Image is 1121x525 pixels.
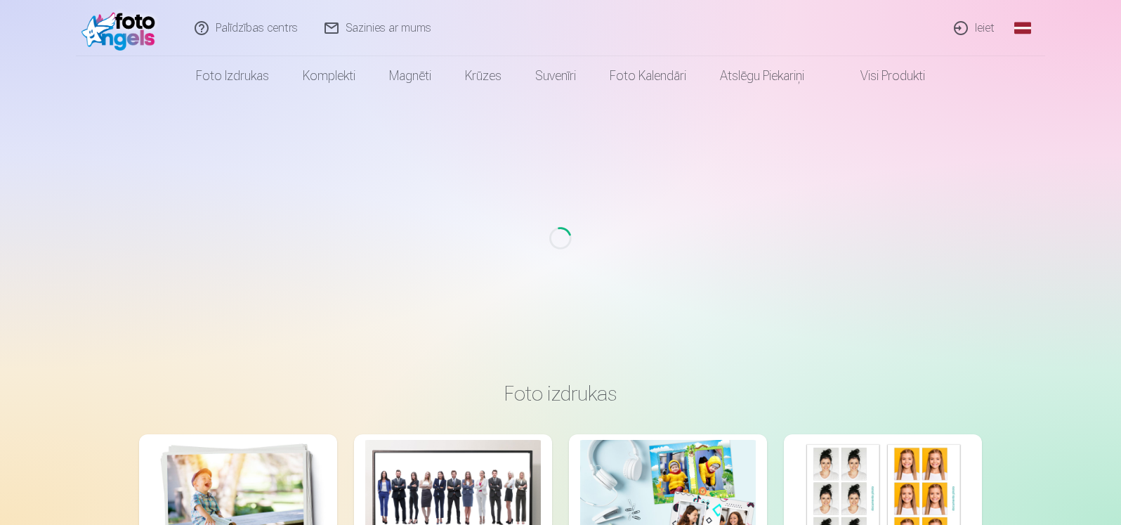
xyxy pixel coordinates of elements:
a: Krūzes [448,56,518,96]
a: Atslēgu piekariņi [703,56,821,96]
a: Suvenīri [518,56,593,96]
a: Visi produkti [821,56,942,96]
a: Foto izdrukas [179,56,286,96]
a: Foto kalendāri [593,56,703,96]
a: Magnēti [372,56,448,96]
img: /fa1 [81,6,162,51]
a: Komplekti [286,56,372,96]
h3: Foto izdrukas [150,381,971,406]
